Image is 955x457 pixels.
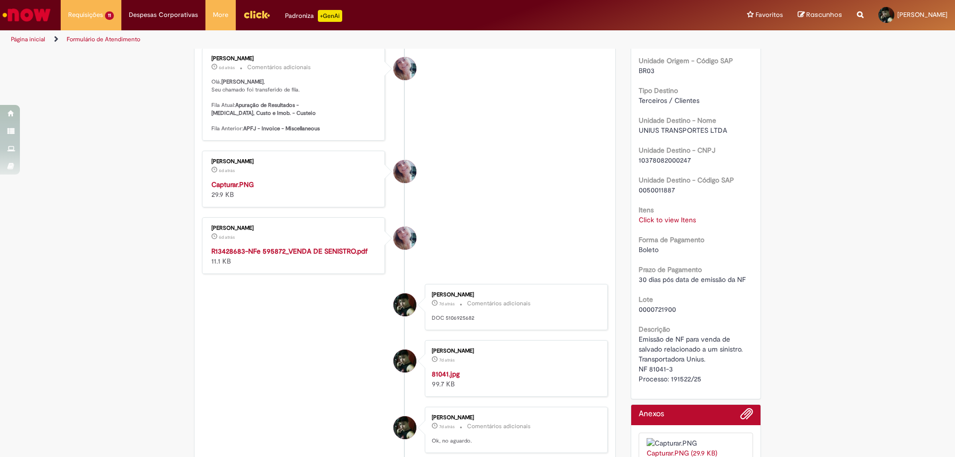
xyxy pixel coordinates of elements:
[639,86,678,95] b: Tipo Destino
[467,422,531,431] small: Comentários adicionais
[432,314,597,322] p: DOC 5106925682
[432,348,597,354] div: [PERSON_NAME]
[439,301,455,307] time: 21/08/2025 15:19:58
[219,168,235,174] time: 21/08/2025 16:42:14
[639,185,675,194] span: 0050011887
[211,78,377,133] p: Olá, , Seu chamado foi transferido de fila. Fila Atual: Fila Anterior:
[211,247,368,256] a: R13428683-NFe 595872_VENDA DE SENISTRO.pdf
[211,180,377,199] div: 29.9 KB
[439,424,455,430] time: 21/08/2025 15:12:40
[639,325,670,334] b: Descrição
[432,369,460,378] a: 81041.jpg
[219,65,235,71] span: 6d atrás
[439,424,455,430] span: 7d atrás
[756,10,783,20] span: Favoritos
[439,357,455,363] time: 21/08/2025 15:18:40
[639,335,743,383] span: Emissão de NF para venda de salvado relacionado a um sinistro. Transportadora Unius. NF 81041-3 P...
[740,407,753,425] button: Adicionar anexos
[432,292,597,298] div: [PERSON_NAME]
[219,234,235,240] span: 6d atrás
[68,10,103,20] span: Requisições
[639,176,734,184] b: Unidade Destino - Código SAP
[211,225,377,231] div: [PERSON_NAME]
[67,35,140,43] a: Formulário de Atendimento
[211,159,377,165] div: [PERSON_NAME]
[1,5,52,25] img: ServiceNow
[432,437,597,445] p: Ok, no aguardo.
[213,10,228,20] span: More
[639,126,727,135] span: UNIUS TRANSPORTES LTDA
[639,66,655,75] span: BR03
[219,168,235,174] span: 6d atrás
[219,234,235,240] time: 21/08/2025 16:41:26
[467,299,531,308] small: Comentários adicionais
[211,101,316,117] b: Apuração de Resultados - [MEDICAL_DATA], Custo e Imob. - Custeio
[639,275,746,284] span: 30 dias pós data de emissão da NF
[247,63,311,72] small: Comentários adicionais
[639,146,715,155] b: Unidade Destino - CNPJ
[211,246,377,266] div: 11.1 KB
[639,235,704,244] b: Forma de Pagamento
[285,10,342,22] div: Padroniza
[639,410,664,419] h2: Anexos
[647,438,746,448] img: Capturar.PNG
[393,160,416,183] div: Andreza Barbosa
[639,305,676,314] span: 0000721900
[221,78,264,86] b: [PERSON_NAME]
[393,227,416,250] div: Andreza Barbosa
[639,295,653,304] b: Lote
[432,415,597,421] div: [PERSON_NAME]
[211,180,254,189] a: Capturar.PNG
[243,125,320,132] b: APFJ - Invoice - Miscellaneous
[439,357,455,363] span: 7d atrás
[639,56,733,65] b: Unidade Origem - Código SAP
[129,10,198,20] span: Despesas Corporativas
[639,156,691,165] span: 10378082000247
[393,293,416,316] div: John Lucas Lima Da Silva
[211,56,377,62] div: [PERSON_NAME]
[798,10,842,20] a: Rascunhos
[639,245,659,254] span: Boleto
[7,30,629,49] ul: Trilhas de página
[639,215,696,224] a: Click to view Itens
[393,350,416,372] div: John Lucas Lima Da Silva
[11,35,45,43] a: Página inicial
[105,11,114,20] span: 11
[393,57,416,80] div: Andreza Barbosa
[432,369,597,389] div: 99.7 KB
[243,7,270,22] img: click_logo_yellow_360x200.png
[639,116,716,125] b: Unidade Destino - Nome
[219,65,235,71] time: 21/08/2025 16:44:05
[318,10,342,22] p: +GenAi
[639,96,699,105] span: Terceiros / Clientes
[806,10,842,19] span: Rascunhos
[897,10,948,19] span: [PERSON_NAME]
[639,205,654,214] b: Itens
[393,416,416,439] div: John Lucas Lima Da Silva
[639,265,702,274] b: Prazo de Pagamento
[439,301,455,307] span: 7d atrás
